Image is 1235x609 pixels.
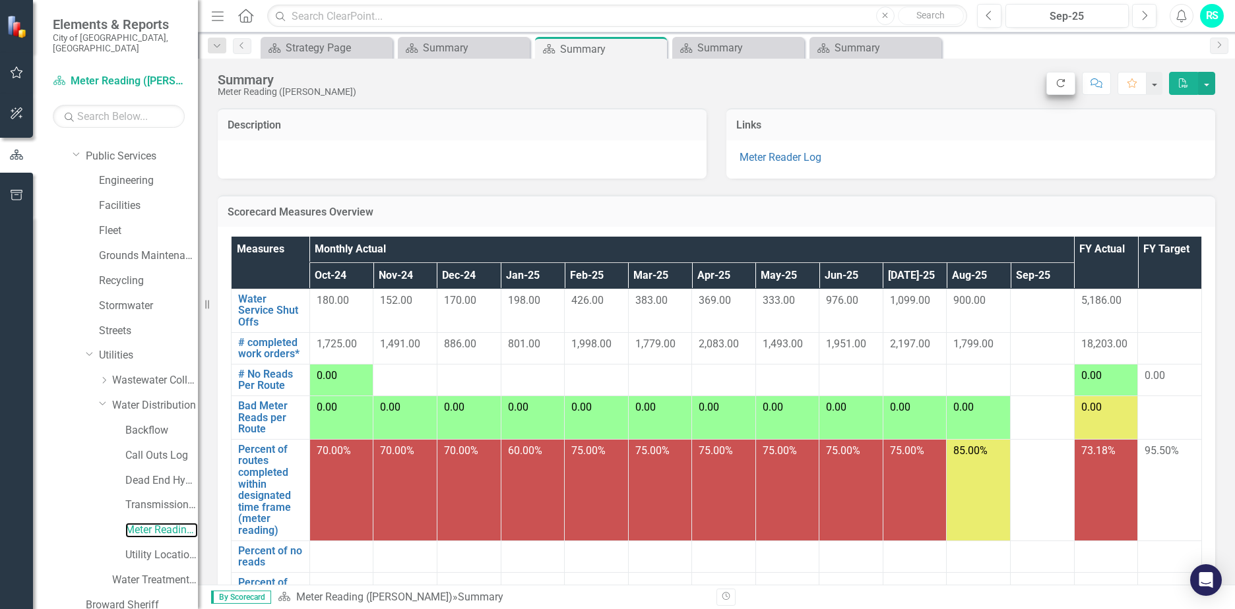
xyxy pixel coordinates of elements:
[699,294,731,306] span: 369.00
[99,198,198,214] a: Facilities
[635,401,656,413] span: 0.00
[1081,369,1102,382] span: 0.00
[508,294,540,306] span: 198.00
[458,591,503,603] div: Summary
[86,149,198,164] a: Public Services
[317,294,349,306] span: 180.00
[125,498,198,513] a: Transmission and Distribution
[1145,369,1165,382] span: 0.00
[53,32,185,54] small: City of [GEOGRAPHIC_DATA], [GEOGRAPHIC_DATA]
[296,591,453,603] a: Meter Reading ([PERSON_NAME])
[125,448,198,463] a: Call Outs Log
[238,400,303,435] a: Bad Meter Reads per Route
[125,473,198,488] a: Dead End Hydrant Flushing Log
[890,337,930,350] span: 2,197.00
[1200,4,1224,28] button: RS
[444,337,476,350] span: 886.00
[890,294,930,306] span: 1,099.00
[699,337,739,350] span: 2,083.00
[99,173,198,188] a: Engineering
[444,294,476,306] span: 170.00
[218,72,356,87] div: Summary
[508,337,540,350] span: 801.00
[317,401,337,413] span: 0.00
[444,401,464,413] span: 0.00
[232,364,310,395] td: Double-Click to Edit Right Click for Context Menu
[99,223,198,239] a: Fleet
[99,248,198,264] a: Grounds Maintenance
[238,444,303,536] a: Percent of routes completed within designated time frame (meter reading)
[317,337,357,350] span: 1,725.00
[763,401,783,413] span: 0.00
[99,274,198,289] a: Recycling
[401,40,526,56] a: Summary
[99,299,198,314] a: Stormwater
[125,423,198,438] a: Backflow
[635,337,676,350] span: 1,779.00
[676,40,801,56] a: Summary
[1081,337,1127,350] span: 18,203.00
[1081,401,1102,413] span: 0.00
[232,332,310,364] td: Double-Click to Edit Right Click for Context Menu
[238,545,303,568] a: Percent of no reads
[699,401,719,413] span: 0.00
[232,540,310,572] td: Double-Click to Edit Right Click for Context Menu
[112,373,198,388] a: Wastewater Collection
[53,105,185,128] input: Search Below...
[736,119,1205,131] h3: Links
[953,401,974,413] span: 0.00
[763,337,803,350] span: 1,493.00
[125,523,198,538] a: Meter Reading ([PERSON_NAME])
[1010,9,1124,24] div: Sep-25
[763,294,795,306] span: 333.00
[890,401,910,413] span: 0.00
[232,439,310,540] td: Double-Click to Edit Right Click for Context Menu
[560,41,664,57] div: Summary
[571,444,606,457] span: 75.00%
[826,337,866,350] span: 1,951.00
[1005,4,1129,28] button: Sep-25
[380,337,420,350] span: 1,491.00
[953,294,986,306] span: 900.00
[444,444,478,457] span: 70.00%
[211,591,271,604] span: By Scorecard
[99,324,198,339] a: Streets
[763,444,797,457] span: 75.00%
[112,398,198,413] a: Water Distribution
[278,590,707,605] div: »
[697,40,801,56] div: Summary
[232,572,310,604] td: Double-Click to Edit Right Click for Context Menu
[813,40,938,56] a: Summary
[99,348,198,363] a: Utilities
[1145,444,1179,457] span: 95.50%
[890,444,924,457] span: 75.00%
[571,401,592,413] span: 0.00
[699,444,733,457] span: 75.00%
[238,368,303,391] a: # No Reads Per Route
[380,401,400,413] span: 0.00
[112,573,198,588] a: Water Treatment Plant
[286,40,389,56] div: Strategy Page
[635,444,670,457] span: 75.00%
[916,10,945,20] span: Search
[264,40,389,56] a: Strategy Page
[317,444,351,457] span: 70.00%
[635,294,668,306] span: 383.00
[1081,294,1122,306] span: 5,186.00
[380,294,412,306] span: 152.00
[826,401,846,413] span: 0.00
[1190,564,1222,596] div: Open Intercom Messenger
[232,289,310,332] td: Double-Click to Edit Right Click for Context Menu
[238,337,303,360] a: # completed work orders*
[53,74,185,89] a: Meter Reading ([PERSON_NAME])
[423,40,526,56] div: Summary
[228,119,697,131] h3: Description
[238,293,303,328] a: Water Service Shut Offs
[267,5,967,28] input: Search ClearPoint...
[238,577,303,600] a: Percent of bad reads
[218,87,356,97] div: Meter Reading ([PERSON_NAME])
[835,40,938,56] div: Summary
[953,337,994,350] span: 1,799.00
[826,294,858,306] span: 976.00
